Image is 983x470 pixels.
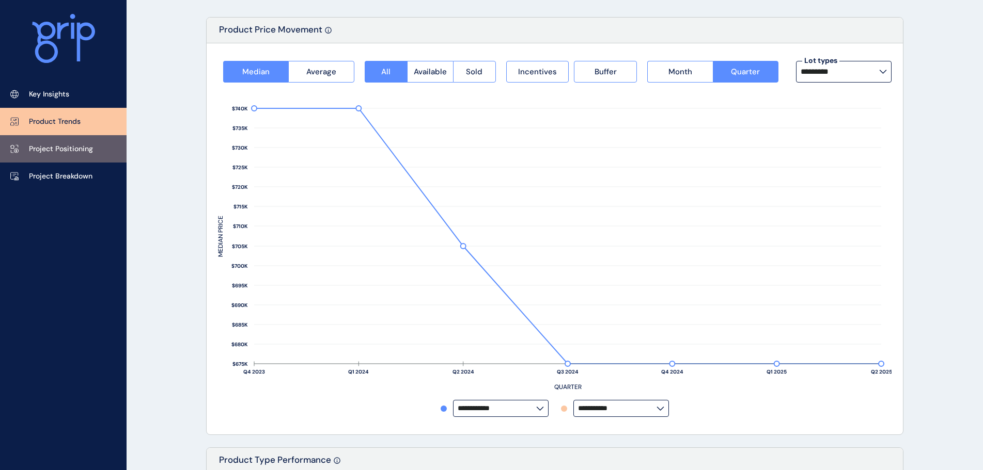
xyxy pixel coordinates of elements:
[647,61,712,83] button: Month
[232,282,248,289] text: $695K
[506,61,569,83] button: Incentives
[29,117,81,127] p: Product Trends
[453,61,496,83] button: Sold
[231,302,248,309] text: $690K
[668,67,692,77] span: Month
[802,56,839,66] label: Lot types
[232,144,248,151] text: $730K
[554,383,582,391] text: QUARTER
[231,263,248,269] text: $700K
[381,67,391,77] span: All
[231,341,248,348] text: $680K
[233,203,248,210] text: $715K
[232,243,248,250] text: $705K
[713,61,778,83] button: Quarter
[232,321,248,328] text: $685K
[518,67,557,77] span: Incentives
[731,67,760,77] span: Quarter
[219,24,322,43] p: Product Price Movement
[288,61,354,83] button: Average
[216,216,225,257] text: MEDIAN PRICE
[243,368,265,375] text: Q4 2023
[242,67,270,77] span: Median
[232,125,248,132] text: $735K
[233,223,248,230] text: $710K
[661,368,683,375] text: Q4 2024
[29,171,92,182] p: Project Breakdown
[414,67,447,77] span: Available
[595,67,617,77] span: Buffer
[365,61,407,83] button: All
[306,67,336,77] span: Average
[453,368,474,375] text: Q2 2024
[574,61,637,83] button: Buffer
[232,164,248,171] text: $725K
[232,361,248,367] text: $675K
[466,67,482,77] span: Sold
[767,368,787,375] text: Q1 2025
[232,105,248,112] text: $740K
[557,368,579,375] text: Q3 2024
[29,144,93,154] p: Project Positioning
[871,368,892,375] text: Q2 2025
[348,368,369,375] text: Q1 2024
[29,89,69,100] p: Key Insights
[223,61,288,83] button: Median
[232,184,248,190] text: $720K
[407,61,453,83] button: Available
